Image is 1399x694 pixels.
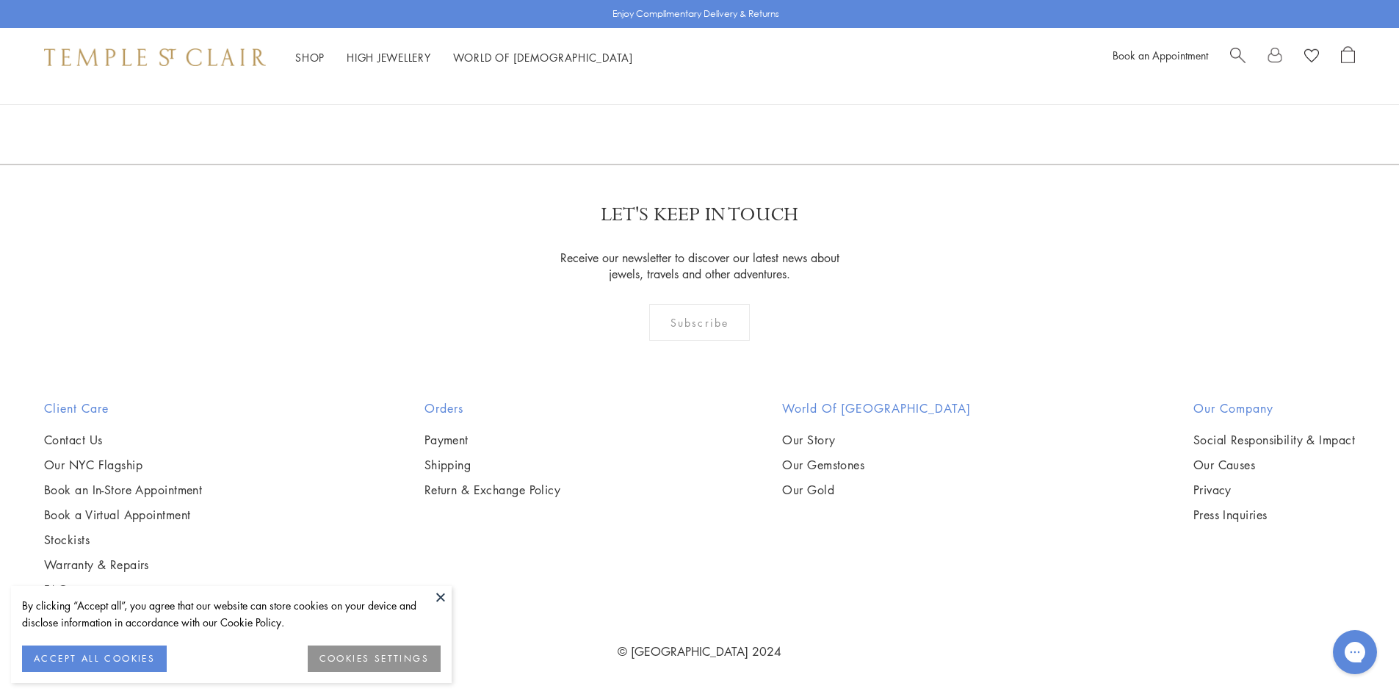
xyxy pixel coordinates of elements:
[44,582,202,598] a: FAQs
[22,597,441,631] div: By clicking “Accept all”, you agree that our website can store cookies on your device and disclos...
[649,304,750,341] div: Subscribe
[295,48,633,67] nav: Main navigation
[1341,46,1355,68] a: Open Shopping Bag
[1113,48,1208,62] a: Book an Appointment
[44,432,202,448] a: Contact Us
[44,532,202,548] a: Stockists
[782,432,971,448] a: Our Story
[1193,432,1355,448] a: Social Responsibility & Impact
[295,50,325,65] a: ShopShop
[1193,507,1355,523] a: Press Inquiries
[782,457,971,473] a: Our Gemstones
[44,482,202,498] a: Book an In-Store Appointment
[424,400,561,417] h2: Orders
[612,7,779,21] p: Enjoy Complimentary Delivery & Returns
[618,643,781,659] a: © [GEOGRAPHIC_DATA] 2024
[1193,400,1355,417] h2: Our Company
[1193,482,1355,498] a: Privacy
[551,250,848,282] p: Receive our newsletter to discover our latest news about jewels, travels and other adventures.
[44,457,202,473] a: Our NYC Flagship
[1304,46,1319,68] a: View Wishlist
[44,557,202,573] a: Warranty & Repairs
[44,48,266,66] img: Temple St. Clair
[424,457,561,473] a: Shipping
[1326,625,1384,679] iframe: Gorgias live chat messenger
[1230,46,1246,68] a: Search
[308,646,441,672] button: COOKIES SETTINGS
[453,50,633,65] a: World of [DEMOGRAPHIC_DATA]World of [DEMOGRAPHIC_DATA]
[601,202,798,228] p: LET'S KEEP IN TOUCH
[424,482,561,498] a: Return & Exchange Policy
[1193,457,1355,473] a: Our Causes
[44,400,202,417] h2: Client Care
[782,400,971,417] h2: World of [GEOGRAPHIC_DATA]
[22,646,167,672] button: ACCEPT ALL COOKIES
[782,482,971,498] a: Our Gold
[424,432,561,448] a: Payment
[44,507,202,523] a: Book a Virtual Appointment
[347,50,431,65] a: High JewelleryHigh Jewellery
